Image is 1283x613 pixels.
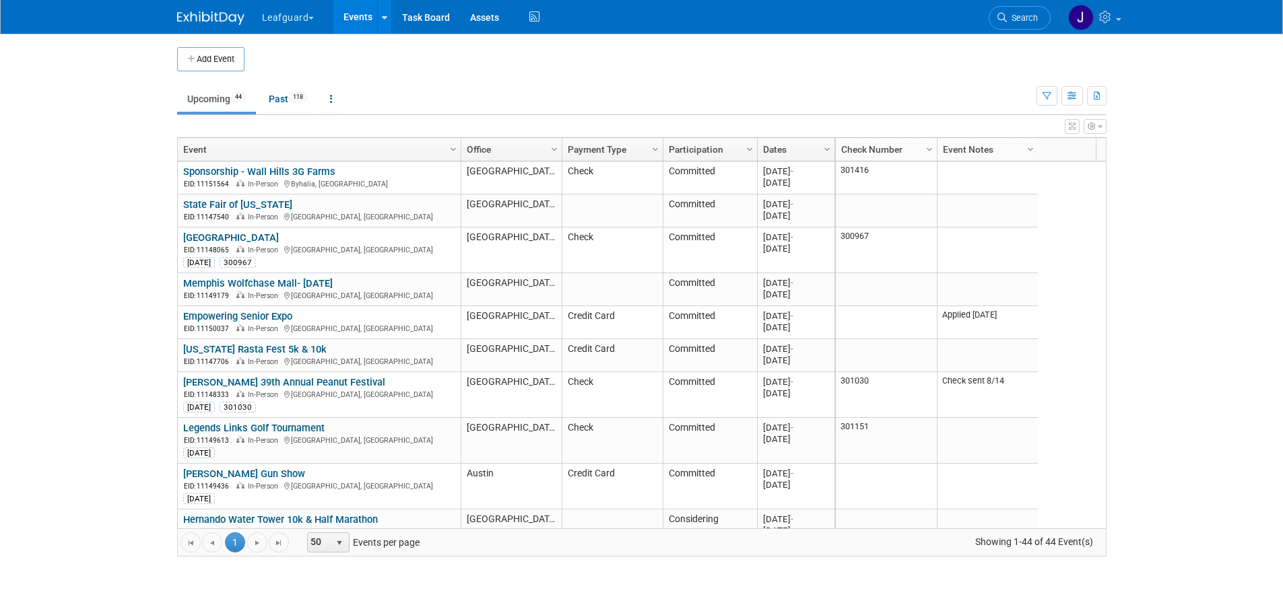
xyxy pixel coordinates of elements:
[308,533,331,552] span: 50
[183,244,455,255] div: [GEOGRAPHIC_DATA], [GEOGRAPHIC_DATA]
[763,231,828,243] div: [DATE]
[247,532,267,552] a: Go to the next page
[177,86,256,112] a: Upcoming44
[183,447,215,458] div: [DATE]
[547,138,562,158] a: Column Settings
[763,355,828,366] div: [DATE]
[791,232,793,242] span: -
[791,166,793,176] span: -
[467,138,553,161] a: Office
[669,138,748,161] a: Participation
[461,161,562,194] td: [GEOGRAPHIC_DATA]
[183,388,455,400] div: [GEOGRAPHIC_DATA], [GEOGRAPHIC_DATA]
[183,493,215,504] div: [DATE]
[177,11,244,25] img: ExhibitDay
[663,372,757,418] td: Committed
[763,513,828,525] div: [DATE]
[549,144,560,155] span: Column Settings
[248,390,282,399] span: In-Person
[763,376,828,388] div: [DATE]
[183,257,215,268] div: [DATE]
[562,464,663,509] td: Credit Card
[183,513,378,526] a: Hernando Water Tower 10k & Half Marathon
[236,357,244,364] img: In-Person Event
[184,391,234,398] span: EID: 11148333
[183,322,455,334] div: [GEOGRAPHIC_DATA], [GEOGRAPHIC_DATA]
[791,423,793,433] span: -
[836,227,937,273] td: 300967
[185,538,196,548] span: Go to the first page
[236,436,244,443] img: In-Person Event
[248,357,282,366] span: In-Person
[180,532,201,552] a: Go to the first page
[989,6,1051,30] a: Search
[236,213,244,219] img: In-Person Event
[763,289,828,300] div: [DATE]
[248,246,282,254] span: In-Person
[220,257,256,268] div: 300967
[183,231,279,244] a: [GEOGRAPHIC_DATA]
[183,422,325,434] a: Legends Links Golf Tournament
[663,418,757,464] td: Committed
[650,144,661,155] span: Column Settings
[183,402,215,412] div: [DATE]
[763,525,828,536] div: [DATE]
[248,213,282,221] span: In-Person
[183,310,292,322] a: Empowering Senior Expo
[177,47,244,71] button: Add Event
[744,144,755,155] span: Column Settings
[791,278,793,288] span: -
[742,138,757,158] a: Column Settings
[791,468,793,478] span: -
[791,514,793,524] span: -
[562,418,663,464] td: Check
[763,138,826,161] a: Dates
[763,433,828,445] div: [DATE]
[184,180,234,188] span: EID: 11151564
[183,376,385,388] a: [PERSON_NAME] 39th Annual Peanut Festival
[184,246,234,254] span: EID: 11148065
[461,509,562,542] td: [GEOGRAPHIC_DATA]
[663,306,757,339] td: Committed
[183,211,455,222] div: [GEOGRAPHIC_DATA], [GEOGRAPHIC_DATA]
[562,339,663,372] td: Credit Card
[184,437,234,444] span: EID: 11149613
[1007,13,1038,23] span: Search
[184,482,234,490] span: EID: 11149436
[183,480,455,491] div: [GEOGRAPHIC_DATA], [GEOGRAPHIC_DATA]
[184,292,234,299] span: EID: 11149179
[183,355,455,367] div: [GEOGRAPHIC_DATA], [GEOGRAPHIC_DATA]
[461,273,562,306] td: [GEOGRAPHIC_DATA]
[937,372,1038,418] td: Check sent 8/14
[184,213,234,221] span: EID: 11147540
[763,243,828,254] div: [DATE]
[663,194,757,227] td: Committed
[202,532,222,552] a: Go to the previous page
[663,227,757,273] td: Committed
[836,418,937,464] td: 301151
[791,344,793,354] span: -
[562,227,663,273] td: Check
[236,324,244,331] img: In-Person Event
[207,538,218,548] span: Go to the previous page
[183,434,455,445] div: [GEOGRAPHIC_DATA], [GEOGRAPHIC_DATA]
[562,306,663,339] td: Credit Card
[461,418,562,464] td: [GEOGRAPHIC_DATA]
[663,464,757,509] td: Committed
[461,227,562,273] td: [GEOGRAPHIC_DATA]
[461,339,562,372] td: [GEOGRAPHIC_DATA]
[183,526,455,537] div: [PERSON_NAME], [GEOGRAPHIC_DATA]
[248,436,282,445] span: In-Person
[236,246,244,252] img: In-Person Event
[763,388,828,399] div: [DATE]
[183,468,305,480] a: [PERSON_NAME] Gun Show
[461,306,562,339] td: [GEOGRAPHIC_DATA]
[183,138,452,161] a: Event
[446,138,461,158] a: Column Settings
[663,509,757,542] td: Considering
[763,322,828,333] div: [DATE]
[836,372,937,418] td: 301030
[236,390,244,397] img: In-Person Event
[183,343,327,355] a: [US_STATE] Rasta Fest 5k & 10k
[763,277,828,289] div: [DATE]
